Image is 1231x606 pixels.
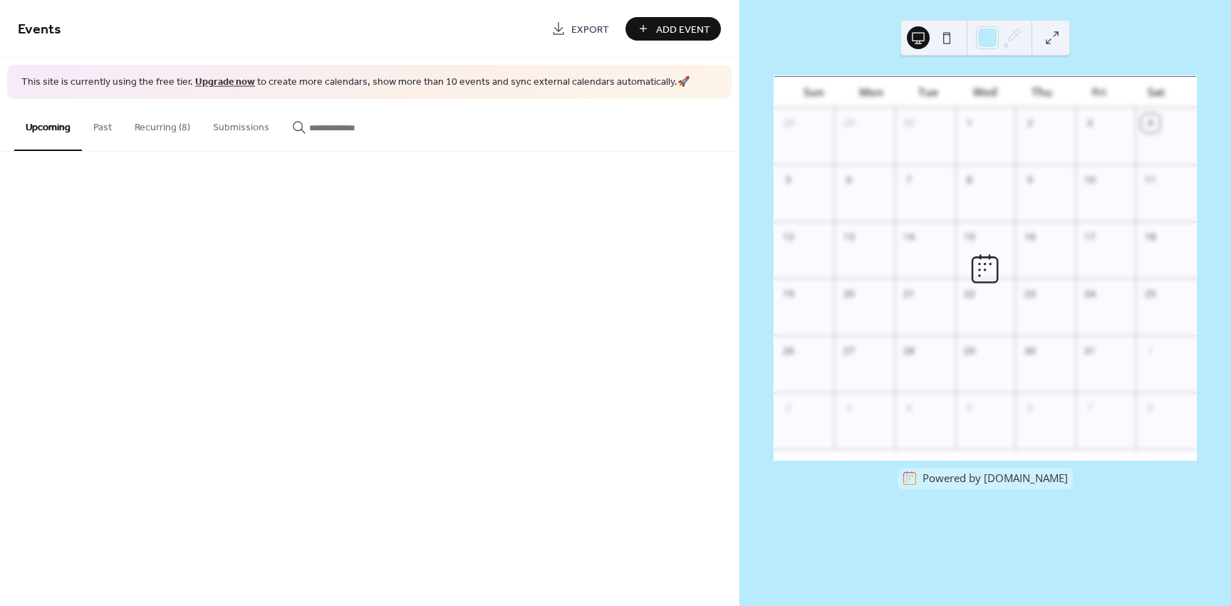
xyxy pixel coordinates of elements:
div: 24 [1081,285,1099,303]
div: 7 [900,171,918,189]
button: Recurring (8) [123,99,202,150]
div: 5 [960,399,979,417]
div: 5 [779,171,798,189]
button: Add Event [625,17,721,41]
div: 20 [840,285,858,303]
div: 2 [1020,114,1039,132]
span: Export [571,22,609,37]
div: 6 [840,171,858,189]
div: 29 [960,342,979,360]
span: This site is currently using the free tier. to create more calendars, show more than 10 events an... [21,75,690,90]
div: 2 [779,399,798,417]
div: 7 [1081,399,1099,417]
div: Sat [1128,77,1185,108]
button: Past [82,99,123,150]
a: [DOMAIN_NAME] [984,471,1068,486]
span: Add Event [656,22,710,37]
div: 1 [1141,342,1160,360]
div: Wed [957,77,1014,108]
div: Tue [900,77,957,108]
button: Upcoming [14,99,82,151]
div: 3 [840,399,858,417]
div: 18 [1141,228,1160,246]
div: Sun [786,77,843,108]
div: 19 [779,285,798,303]
div: 11 [1141,171,1160,189]
div: 21 [900,285,918,303]
div: 27 [840,342,858,360]
div: 31 [1081,342,1099,360]
div: 28 [779,114,798,132]
div: Thu [1014,77,1071,108]
a: Upgrade now [195,73,255,92]
div: 30 [1020,342,1039,360]
div: 17 [1081,228,1099,246]
div: 29 [840,114,858,132]
div: 3 [1081,114,1099,132]
div: 16 [1020,228,1039,246]
div: 14 [900,228,918,246]
div: Mon [843,77,900,108]
div: 8 [960,171,979,189]
div: Fri [1071,77,1128,108]
button: Submissions [202,99,281,150]
div: 12 [779,228,798,246]
div: 15 [960,228,979,246]
div: 1 [960,114,979,132]
div: 6 [1020,399,1039,417]
a: Export [541,17,620,41]
div: 9 [1020,171,1039,189]
span: Events [18,16,61,43]
div: 4 [1141,114,1160,132]
div: Powered by [923,471,1068,486]
div: 13 [840,228,858,246]
div: 8 [1141,399,1160,417]
div: 23 [1020,285,1039,303]
div: 26 [779,342,798,360]
div: 30 [900,114,918,132]
div: 4 [900,399,918,417]
div: 28 [900,342,918,360]
div: 22 [960,285,979,303]
div: 25 [1141,285,1160,303]
div: 10 [1081,171,1099,189]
